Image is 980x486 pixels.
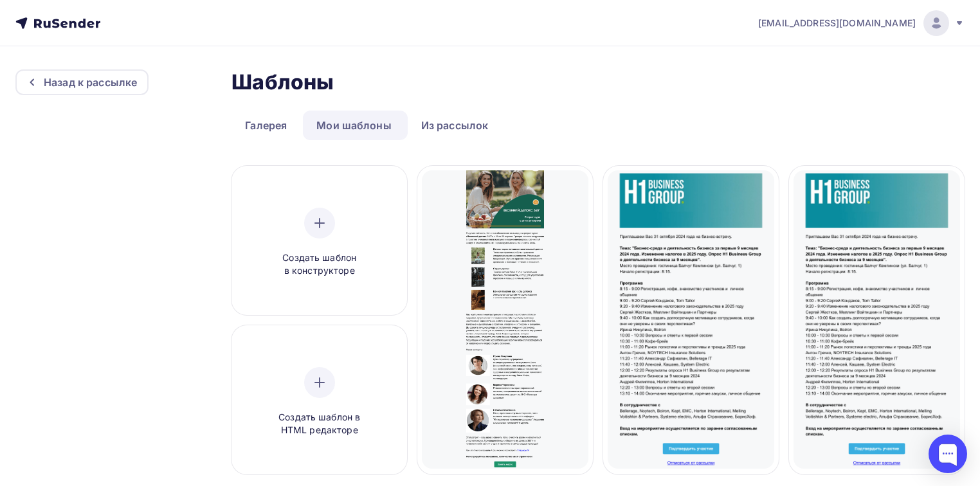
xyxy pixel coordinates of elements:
div: Назад к рассылке [44,75,137,90]
a: [EMAIL_ADDRESS][DOMAIN_NAME] [758,10,965,36]
span: Создать шаблон в HTML редакторе [259,411,381,437]
span: Создать шаблон в конструкторе [259,251,381,278]
a: Мои шаблоны [303,111,405,140]
span: [EMAIL_ADDRESS][DOMAIN_NAME] [758,17,916,30]
a: Из рассылок [408,111,502,140]
h2: Шаблоны [231,69,334,95]
a: Галерея [231,111,300,140]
